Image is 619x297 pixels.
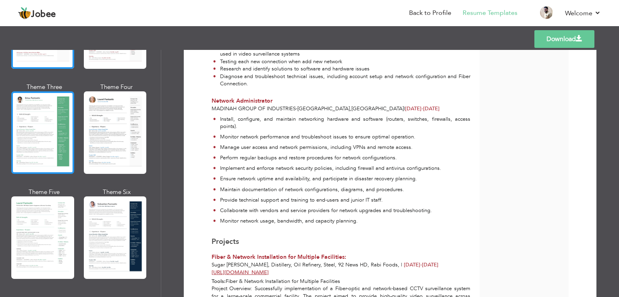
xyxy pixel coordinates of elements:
li: Installing, maintaining, repairing, and replacing security cameras, computer networks, and other ... [213,43,470,58]
li: Diagnose and troubleshoot technical issues, including account setup and network configuration and... [213,73,470,88]
span: - [422,105,423,112]
span: Tools: [212,278,226,285]
div: Theme Three [13,83,76,91]
a: Download [534,30,594,48]
div: Theme Five [13,188,76,196]
a: Jobee [18,7,56,20]
span: Fiber & Network Installation for Multiple Facilities [226,278,340,285]
p: Provide technical support and training to end-users and junior IT staff. [220,196,471,204]
span: - [296,105,297,112]
p: Monitor network usage, bandwidth, and capacity planning. [220,217,471,225]
p: Collaborate with vendors and service providers for network upgrades and troubleshooting. [220,207,471,214]
p: Perform regular backups and restore procedures for network configurations. [220,154,471,162]
span: [GEOGRAPHIC_DATA] [351,105,404,112]
p: Implement and enforce network security policies, including firewall and antivirus configurations. [220,165,471,172]
span: [DATE] [405,105,440,112]
a: Resume Templates [463,8,517,18]
li: Research and identify solutions to software and hardware issues [213,65,470,73]
span: , [350,105,351,112]
li: Testing each new connection when add new network [213,58,470,66]
p: Ensure network uptime and availability, and participate in disaster recovery planning. [220,175,471,183]
a: Back to Profile [409,8,451,18]
span: [DATE] [DATE] [404,261,438,268]
div: Theme Four [85,83,148,91]
span: Fiber & Network Installation for Multiple Facilities: [212,253,346,261]
a: Welcome [565,8,601,18]
span: [GEOGRAPHIC_DATA] [297,105,350,112]
span: Sugar [PERSON_NAME], Distillery, Oil Refinery, Steel, 92 News HD, Rabi Foods, [212,261,399,268]
a: [URL][DOMAIN_NAME] [212,269,269,276]
div: Theme Six [85,188,148,196]
span: Jobee [31,10,56,19]
span: - [420,261,422,268]
p: Install, configure, and maintain networking hardware and software (routers, switches, firewalls, ... [220,115,471,130]
p: Manage user access and network permissions, including VPNs and remote access. [220,144,471,151]
span: Madinah Group of Industries [212,105,296,112]
span: | [401,261,402,268]
span: Network Administrator [212,97,272,105]
img: jobee.io [18,7,31,20]
span: Projects [212,237,239,247]
p: Maintain documentation of network configurations, diagrams, and procedures. [220,186,471,194]
span: | [404,105,405,112]
span: [DATE] [405,105,423,112]
img: Profile Img [540,6,553,19]
p: Monitor network performance and troubleshoot issues to ensure optimal operation. [220,133,471,141]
